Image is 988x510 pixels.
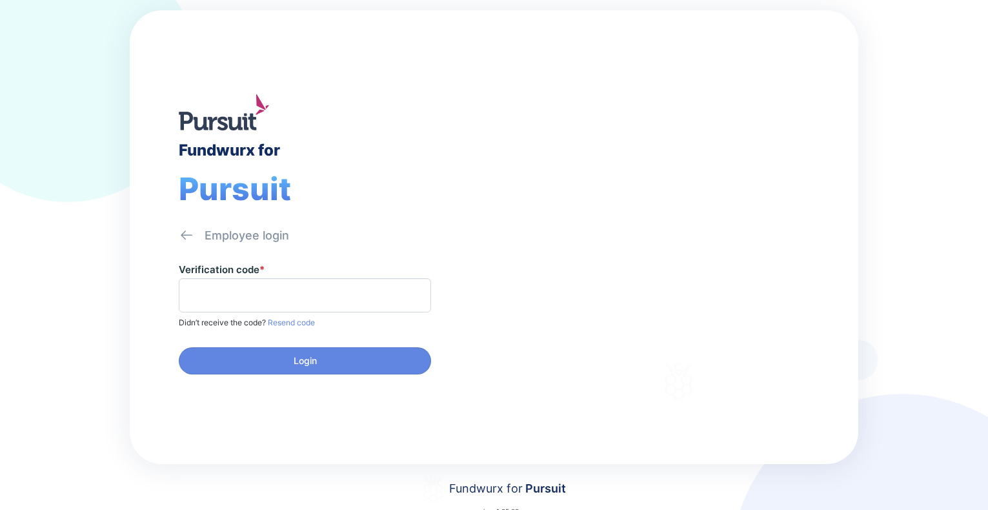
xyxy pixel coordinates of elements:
span: Resend code [266,318,315,327]
div: Welcome to [568,181,669,194]
div: Thank you for choosing Fundwurx as your partner in driving positive social impact! [568,256,789,292]
div: Fundwurx [568,199,716,230]
div: Fundwurx for [179,141,280,159]
span: Login [294,354,317,367]
div: Employee login [205,228,289,243]
label: Verification code [179,263,265,276]
img: logo.jpg [179,94,269,130]
span: Pursuit [523,482,566,495]
span: Pursuit [179,170,291,208]
span: Didn’t receive the code? [179,318,266,327]
div: Fundwurx for [449,480,566,498]
button: Login [179,347,431,374]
